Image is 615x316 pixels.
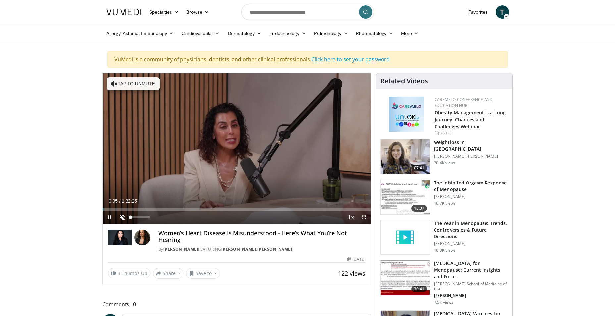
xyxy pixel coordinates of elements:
[434,248,456,253] p: 10.3K views
[397,27,423,40] a: More
[163,246,198,252] a: [PERSON_NAME]
[182,5,213,19] a: Browse
[103,73,371,224] video-js: Video Player
[380,77,428,85] h4: Related Videos
[434,281,508,292] p: [PERSON_NAME] School of Medicine of USC
[153,268,184,279] button: Share
[221,246,256,252] a: [PERSON_NAME]
[102,300,371,309] span: Comments 0
[357,211,371,224] button: Fullscreen
[434,220,508,240] h3: The Year in Menopause: Trends, Controversies & Future Directions
[186,268,220,279] button: Save to
[107,51,508,68] div: VuMedi is a community of physicians, dentists, and other clinical professionals.
[109,198,118,204] span: 0:05
[122,198,137,204] span: 1:32:25
[108,230,132,245] img: Dr. Gabrielle Lyon
[434,201,456,206] p: 16.7K views
[265,27,310,40] a: Endocrinology
[411,286,427,292] span: 30:41
[411,205,427,212] span: 18:07
[435,97,493,108] a: CaReMeLO Conference and Education Hub
[134,230,150,245] img: Avatar
[435,109,506,130] a: Obesity Management is a Long Journey: Chances and Challenges Webinar
[103,211,116,224] button: Pause
[435,130,507,136] div: [DATE]
[380,220,508,255] a: The Year in Menopause: Trends, Controversies & Future Directions [PERSON_NAME] 10.3K views
[389,97,424,132] img: 45df64a9-a6de-482c-8a90-ada250f7980c.png.150x105_q85_autocrop_double_scale_upscale_version-0.2.jpg
[102,27,178,40] a: Allergy, Asthma, Immunology
[434,139,508,152] h3: Weightloss in [GEOGRAPHIC_DATA]
[434,241,508,246] p: [PERSON_NAME]
[380,139,508,174] a: 07:41 Weightloss in [GEOGRAPHIC_DATA] [PERSON_NAME] [PERSON_NAME] 30.4K views
[224,27,266,40] a: Dermatology
[411,165,427,171] span: 07:41
[131,216,150,218] div: Volume Level
[108,268,150,278] a: 3 Thumbs Up
[106,9,141,15] img: VuMedi Logo
[116,211,129,224] button: Unmute
[380,180,508,215] a: 18:07 The Inhibited Orgasm Response of Menopause [PERSON_NAME] 16.7K views
[107,77,160,90] button: Tap to unmute
[434,260,508,280] h3: [MEDICAL_DATA] for Menopause: Current Insights and Futu…
[434,300,453,305] p: 7.5K views
[241,4,374,20] input: Search topics, interventions
[257,246,292,252] a: [PERSON_NAME]
[119,198,121,204] span: /
[464,5,492,19] a: Favorites
[381,220,430,255] img: video_placeholder_short.svg
[310,27,352,40] a: Pulmonology
[311,56,390,63] a: Click here to set your password
[434,160,456,166] p: 30.4K views
[118,270,120,276] span: 3
[381,260,430,295] img: 47271b8a-94f4-49c8-b914-2a3d3af03a9e.150x105_q85_crop-smart_upscale.jpg
[434,194,508,199] p: [PERSON_NAME]
[381,139,430,174] img: 9983fed1-7565-45be-8934-aef1103ce6e2.150x105_q85_crop-smart_upscale.jpg
[434,154,508,159] p: [PERSON_NAME] [PERSON_NAME]
[381,180,430,214] img: 283c0f17-5e2d-42ba-a87c-168d447cdba4.150x105_q85_crop-smart_upscale.jpg
[496,5,509,19] a: T
[158,246,365,252] div: By FEATURING ,
[434,180,508,193] h3: The Inhibited Orgasm Response of Menopause
[145,5,183,19] a: Specialties
[338,269,365,277] span: 122 views
[158,230,365,244] h4: Women’s Heart Disease Is Misunderstood - Here’s What You’re Not Hearing
[344,211,357,224] button: Playback Rate
[347,256,365,262] div: [DATE]
[380,260,508,305] a: 30:41 [MEDICAL_DATA] for Menopause: Current Insights and Futu… [PERSON_NAME] School of Medicine o...
[352,27,397,40] a: Rheumatology
[103,208,371,211] div: Progress Bar
[434,293,508,298] p: [PERSON_NAME]
[178,27,224,40] a: Cardiovascular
